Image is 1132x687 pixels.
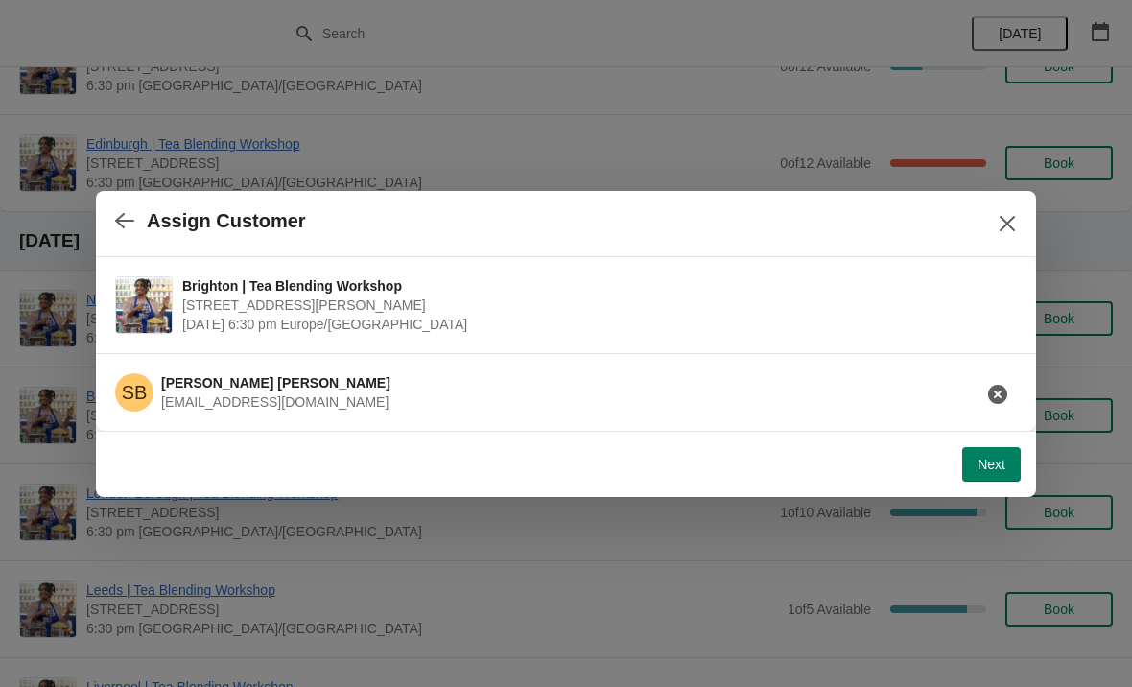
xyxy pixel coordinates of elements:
span: Sophie [115,373,153,412]
button: Close [990,206,1025,241]
span: [EMAIL_ADDRESS][DOMAIN_NAME] [161,394,389,410]
span: [DATE] 6:30 pm Europe/[GEOGRAPHIC_DATA] [182,315,1007,334]
span: Next [978,457,1005,472]
button: Next [962,447,1021,482]
span: [PERSON_NAME] [PERSON_NAME] [161,375,390,391]
h2: Assign Customer [147,210,306,232]
span: [STREET_ADDRESS][PERSON_NAME] [182,296,1007,315]
span: Brighton | Tea Blending Workshop [182,276,1007,296]
img: Brighton | Tea Blending Workshop | 41 Gardner Street, Brighton BN1 1UN | October 17 | 6:30 pm Eur... [116,277,172,333]
text: SB [122,382,148,403]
